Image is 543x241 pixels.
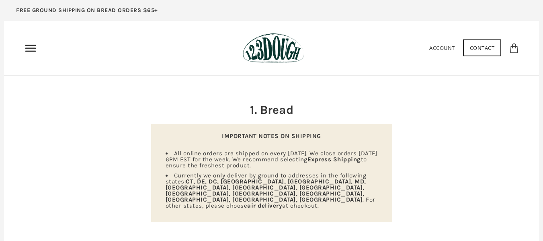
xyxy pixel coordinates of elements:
[24,42,37,55] nav: Primary
[463,39,502,56] a: Contact
[166,178,366,203] strong: CT, DE, DC, [GEOGRAPHIC_DATA], [GEOGRAPHIC_DATA], MD, [GEOGRAPHIC_DATA], [GEOGRAPHIC_DATA], [GEOG...
[16,6,158,15] p: FREE GROUND SHIPPING ON BREAD ORDERS $65+
[166,150,377,169] span: All online orders are shipped on every [DATE]. We close orders [DATE] 6PM EST for the week. We re...
[166,172,375,209] span: Currently we only deliver by ground to addresses in the following states: . For other states, ple...
[247,202,282,209] strong: air delivery
[429,44,455,51] a: Account
[307,156,361,163] strong: Express Shipping
[151,101,392,118] h2: 1. Bread
[243,33,304,63] img: 123Dough Bakery
[4,4,170,21] a: FREE GROUND SHIPPING ON BREAD ORDERS $65+
[222,132,321,140] strong: IMPORTANT NOTES ON SHIPPING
